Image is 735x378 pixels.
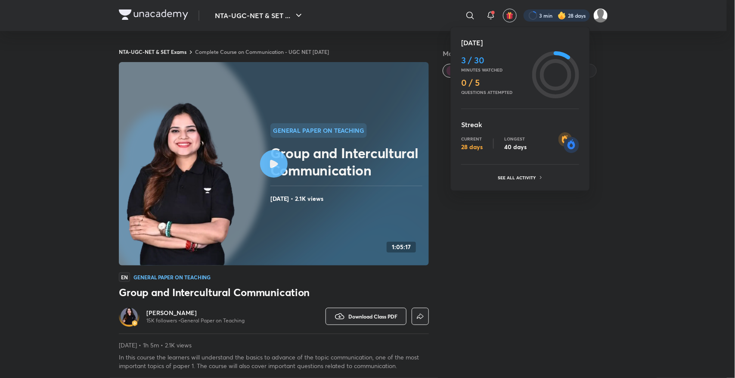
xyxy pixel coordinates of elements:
p: 40 days [504,143,527,151]
img: streak [558,132,579,153]
p: Longest [504,136,527,141]
p: 28 days [461,143,483,151]
p: Minutes watched [461,67,529,72]
p: Questions attempted [461,90,529,95]
h5: [DATE] [461,37,579,48]
h4: 0 / 5 [461,78,529,88]
h5: Streak [461,119,579,130]
h4: 3 / 30 [461,55,529,66]
p: Current [461,136,483,141]
p: See all activity [498,175,538,180]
